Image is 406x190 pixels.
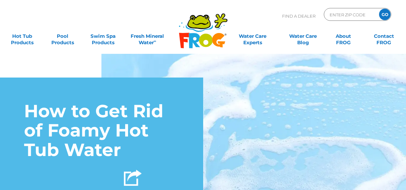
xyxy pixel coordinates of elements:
[6,30,38,43] a: Hot TubProducts
[329,10,372,19] input: Zip Code Form
[328,30,359,43] a: AboutFROG
[154,39,156,43] sup: ∞
[379,9,391,20] input: GO
[47,30,78,43] a: PoolProducts
[124,170,142,186] img: Share
[287,30,319,43] a: Water CareBlog
[368,30,400,43] a: ContactFROG
[128,30,167,43] a: Fresh MineralWater∞
[227,30,278,43] a: Water CareExperts
[282,8,315,24] p: Find A Dealer
[24,102,179,160] h1: How to Get Rid of Foamy Hot Tub Water
[87,30,119,43] a: Swim SpaProducts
